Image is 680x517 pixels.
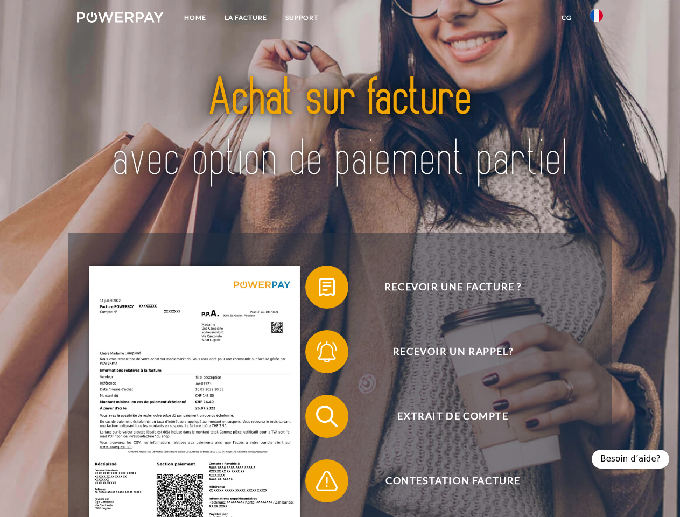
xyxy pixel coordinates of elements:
a: Support [276,8,327,27]
img: qb_bell.svg [313,338,340,365]
img: logo-powerpay-white.svg [77,12,164,23]
span: Recevoir un rappel? [321,330,585,373]
img: title-powerpay_fr.svg [103,52,577,206]
img: fr [590,9,603,22]
button: Extrait de compte [305,395,585,438]
span: Extrait de compte [321,395,585,438]
a: Home [175,8,215,27]
div: Besoin d’aide? [592,450,669,469]
img: qb_bill.svg [313,274,340,301]
button: Contestation Facture [305,459,585,502]
span: Recevoir une facture ? [321,266,585,309]
button: Recevoir une facture ? [305,266,585,309]
img: qb_search.svg [313,403,340,430]
span: Contestation Facture [321,459,585,502]
button: Recevoir un rappel? [305,330,585,373]
a: LA FACTURE [215,8,276,27]
a: CG [552,8,581,27]
img: qb_warning.svg [313,467,340,494]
